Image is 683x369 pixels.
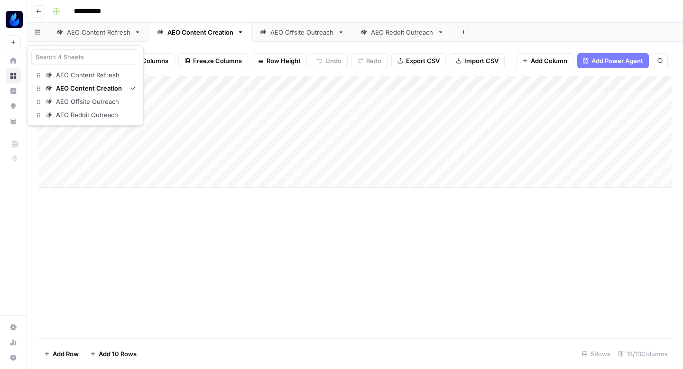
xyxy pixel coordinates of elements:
[178,53,248,68] button: Freeze Columns
[56,97,120,106] div: AEO Offsite Outreach
[516,53,573,68] button: Add Column
[577,53,649,68] button: Add Power Agent
[406,56,440,65] span: Export CSV
[56,83,122,93] div: AEO Content Creation
[531,56,567,65] span: Add Column
[366,56,381,65] span: Redo
[31,68,139,82] a: AEO Content Refresh
[6,53,21,68] a: Home
[67,28,130,37] div: AEO Content Refresh
[134,56,168,65] span: 13 Columns
[6,99,21,114] a: Opportunities
[351,53,388,68] button: Redo
[6,350,21,365] button: Help + Support
[252,23,352,42] a: AEO Offsite Outreach
[119,53,175,68] button: 13 Columns
[325,56,341,65] span: Undo
[6,8,21,31] button: Workspace: AgentFire Content
[6,68,21,83] a: Browse
[614,346,672,361] div: 13/13 Columns
[6,335,21,350] a: Usage
[99,349,137,359] span: Add 10 Rows
[84,346,142,361] button: Add 10 Rows
[36,52,135,62] input: Search 4 Sheets
[391,53,446,68] button: Export CSV
[450,53,505,68] button: Import CSV
[270,28,334,37] div: AEO Offsite Outreach
[6,320,21,335] a: Settings
[252,53,307,68] button: Row Height
[193,56,242,65] span: Freeze Columns
[53,349,79,359] span: Add Row
[31,82,139,95] a: AEO Content Creation
[48,23,149,42] a: AEO Content Refresh
[31,108,139,121] a: AEO Reddit Outreach
[464,56,498,65] span: Import CSV
[578,346,614,361] div: 5 Rows
[311,53,348,68] button: Undo
[149,23,252,42] a: AEO Content Creation
[6,114,21,129] a: Your Data
[38,346,84,361] button: Add Row
[267,56,301,65] span: Row Height
[56,70,120,80] div: AEO Content Refresh
[591,56,643,65] span: Add Power Agent
[6,83,21,99] a: Insights
[6,11,23,28] img: AgentFire Content Logo
[371,28,434,37] div: AEO Reddit Outreach
[352,23,452,42] a: AEO Reddit Outreach
[56,110,119,120] div: AEO Reddit Outreach
[167,28,233,37] div: AEO Content Creation
[31,95,139,108] a: AEO Offsite Outreach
